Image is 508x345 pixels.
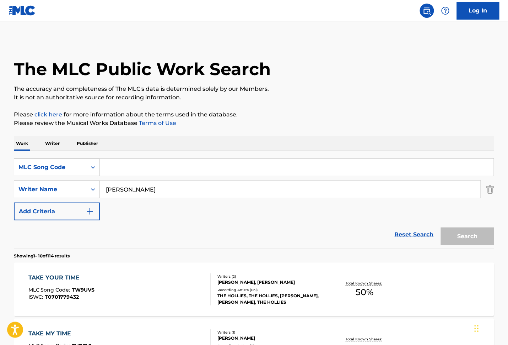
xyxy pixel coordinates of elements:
p: Total Known Shares: [346,281,384,286]
div: [PERSON_NAME] [217,335,325,341]
a: click here [34,111,62,118]
p: The accuracy and completeness of The MLC's data is determined solely by our Members. [14,85,494,93]
a: Public Search [420,4,434,18]
p: Please for more information about the terms used in the database. [14,110,494,119]
img: help [441,6,450,15]
img: MLC Logo [9,5,36,16]
p: Total Known Shares: [346,336,384,342]
h1: The MLC Public Work Search [14,58,271,80]
img: search [423,6,431,15]
span: ISWC : [28,294,45,300]
span: MLC Song Code : [28,287,72,293]
div: Recording Artists ( 129 ) [217,287,325,293]
div: Drag [475,318,479,339]
div: Help [438,4,453,18]
div: THE HOLLIES, THE HOLLIES, [PERSON_NAME], [PERSON_NAME], THE HOLLIES [217,293,325,305]
span: 50 % [356,286,374,299]
p: Work [14,136,30,151]
div: MLC Song Code [18,163,82,172]
p: Please review the Musical Works Database [14,119,494,127]
a: Reset Search [391,227,437,242]
span: TW9UVS [72,287,95,293]
a: Terms of Use [137,120,176,126]
img: Delete Criterion [486,181,494,198]
p: It is not an authoritative source for recording information. [14,93,494,102]
p: Publisher [75,136,100,151]
div: Writer Name [18,185,82,194]
p: Writer [43,136,62,151]
a: Log In [457,2,499,20]
button: Add Criteria [14,203,100,220]
p: Showing 1 - 10 of 114 results [14,253,70,259]
div: Writers ( 2 ) [217,274,325,279]
div: [PERSON_NAME], [PERSON_NAME] [217,279,325,286]
span: T0701779432 [45,294,79,300]
img: 9d2ae6d4665cec9f34b9.svg [86,207,94,216]
div: TAKE YOUR TIME [28,273,95,282]
form: Search Form [14,158,494,249]
div: Writers ( 1 ) [217,330,325,335]
div: TAKE MY TIME [28,329,92,338]
a: TAKE YOUR TIMEMLC Song Code:TW9UVSISWC:T0701779432Writers (2)[PERSON_NAME], [PERSON_NAME]Recordin... [14,263,494,316]
iframe: Chat Widget [472,311,508,345]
